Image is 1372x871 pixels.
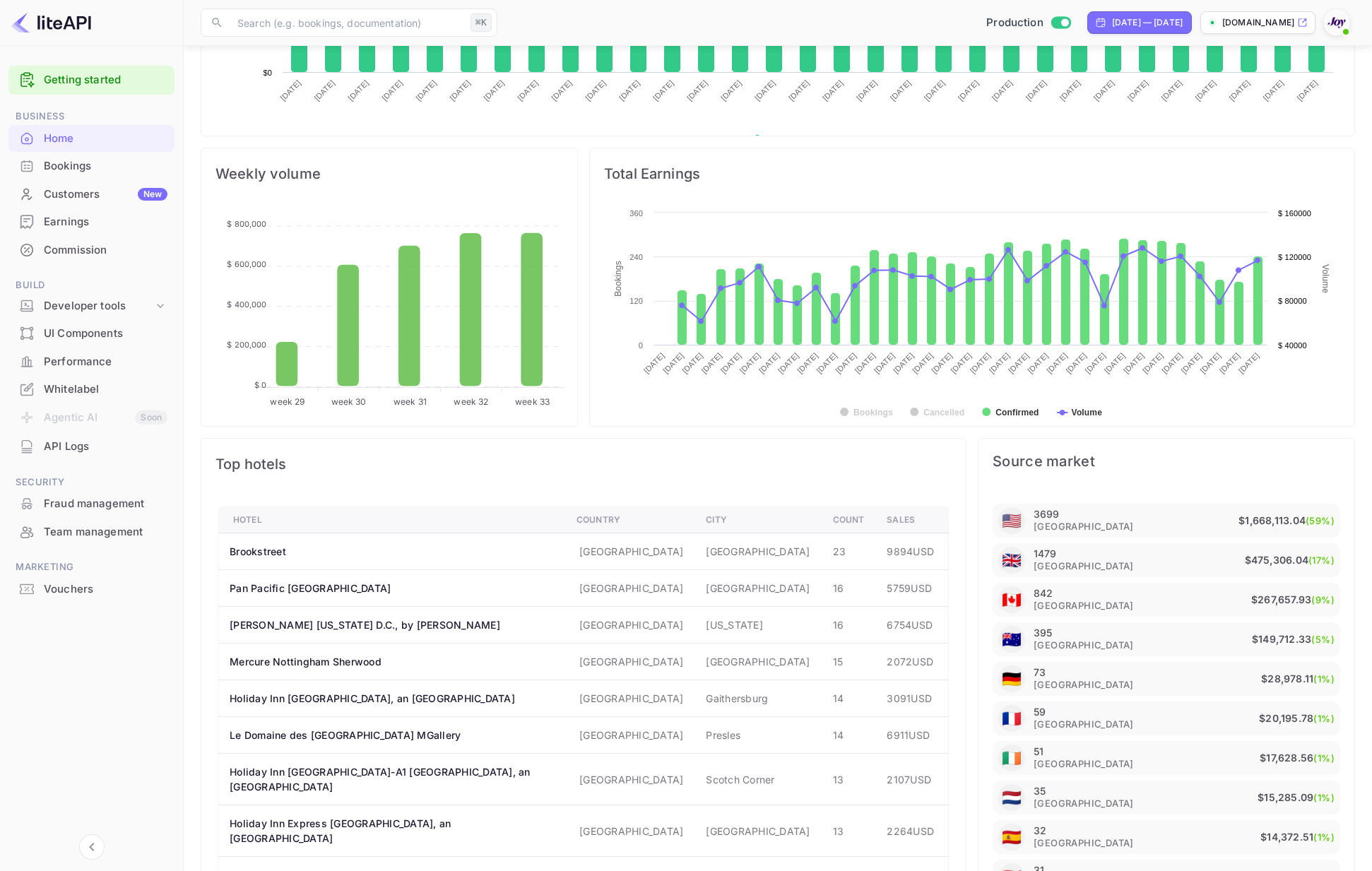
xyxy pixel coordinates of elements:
div: Germany [998,665,1025,692]
button: Collapse navigation [79,834,105,860]
text: [DATE] [930,351,954,375]
text: [DATE] [1058,78,1082,102]
tspan: week 30 [331,396,367,407]
a: UI Components [8,320,175,346]
span: (1%) [1313,713,1335,724]
text: $ 160000 [1278,209,1311,218]
text: 240 [629,253,643,261]
td: [GEOGRAPHIC_DATA] [565,805,694,857]
th: Hotel [219,507,566,533]
text: [DATE] [855,78,879,102]
p: $28,978.11 [1261,670,1335,687]
td: [GEOGRAPHIC_DATA] [694,644,821,680]
td: [GEOGRAPHIC_DATA] [694,805,821,857]
text: [DATE] [753,78,777,102]
div: Performance [8,348,175,376]
span: Source market [993,453,1340,470]
div: Customers [44,186,167,203]
text: [DATE] [680,351,704,375]
td: 23 [822,533,876,570]
span: [GEOGRAPHIC_DATA] [1034,836,1134,850]
div: Fraud management [44,496,167,512]
img: With Joy [1325,11,1348,34]
td: [GEOGRAPHIC_DATA] [565,533,694,570]
div: Earnings [44,214,167,230]
text: [DATE] [1295,78,1319,102]
text: [DATE] [1103,351,1127,375]
text: [DATE] [685,78,709,102]
div: New [138,188,167,201]
div: CustomersNew [8,181,175,208]
text: 0 [639,341,643,350]
text: [DATE] [651,78,675,102]
td: 2264 USD [875,805,948,857]
text: [DATE] [1179,351,1203,375]
span: [GEOGRAPHIC_DATA] [1034,639,1134,652]
span: Build [8,278,175,293]
text: Cancelled [923,408,964,417]
text: [DATE] [448,78,472,102]
text: [DATE] [892,351,916,375]
td: 14 [822,680,876,717]
th: Holiday Inn Express [GEOGRAPHIC_DATA], an [GEOGRAPHIC_DATA] [219,805,566,857]
td: [GEOGRAPHIC_DATA] [565,644,694,680]
text: [DATE] [1141,351,1165,375]
a: Getting started [44,72,167,88]
text: [DATE] [1261,78,1285,102]
div: Vouchers [44,581,167,598]
text: [DATE] [787,78,811,102]
a: Performance [8,348,175,374]
div: Click to change the date range period [1087,11,1192,34]
div: Switch to Sandbox mode [981,15,1076,31]
p: $14,372.51 [1260,829,1335,846]
text: [DATE] [1193,78,1217,102]
span: [GEOGRAPHIC_DATA] [1034,599,1134,612]
th: Pan Pacific [GEOGRAPHIC_DATA] [219,570,566,607]
div: Whitelabel [44,381,167,398]
tspan: week 32 [454,396,488,407]
text: [DATE] [1007,351,1031,375]
td: [GEOGRAPHIC_DATA] [694,533,821,570]
span: [GEOGRAPHIC_DATA] [1034,797,1134,810]
text: [DATE] [1122,351,1146,375]
td: 13 [822,805,876,857]
text: [DATE] [1024,78,1048,102]
a: Whitelabel [8,376,175,402]
text: [DATE] [1026,351,1050,375]
div: Commission [8,237,175,264]
th: [PERSON_NAME] [US_STATE] D.C., by [PERSON_NAME] [219,607,566,644]
span: United States [1002,584,1022,616]
div: UI Components [44,326,167,342]
span: [GEOGRAPHIC_DATA] [1034,520,1134,533]
div: France [998,705,1025,732]
text: [DATE] [380,78,404,102]
td: [GEOGRAPHIC_DATA] [565,570,694,607]
td: 9894 USD [875,533,948,570]
text: [DATE] [1227,78,1251,102]
th: Country [565,507,694,533]
td: 6754 USD [875,607,948,644]
div: Performance [44,354,167,370]
text: [DATE] [699,351,723,375]
text: [DATE] [834,351,858,375]
span: (5%) [1311,634,1335,645]
span: [GEOGRAPHIC_DATA] [1034,757,1134,771]
text: $ 40000 [1278,341,1307,350]
span: (1%) [1313,831,1335,843]
td: 6911 USD [875,717,948,754]
p: 51 [1034,745,1043,757]
span: [GEOGRAPHIC_DATA] [1034,559,1134,573]
div: Vouchers [8,576,175,603]
a: Fraud management [8,490,175,516]
div: Ireland [998,745,1025,771]
td: Scotch Corner [694,754,821,805]
div: Australia [998,626,1025,653]
text: $ 80000 [1278,297,1307,305]
text: [DATE] [949,351,973,375]
th: Holiday Inn [GEOGRAPHIC_DATA]-A1 [GEOGRAPHIC_DATA], an [GEOGRAPHIC_DATA] [219,754,566,805]
a: Team management [8,519,175,545]
span: Security [8,475,175,490]
th: Sales [875,507,948,533]
text: [DATE] [911,351,935,375]
a: Earnings [8,208,175,235]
